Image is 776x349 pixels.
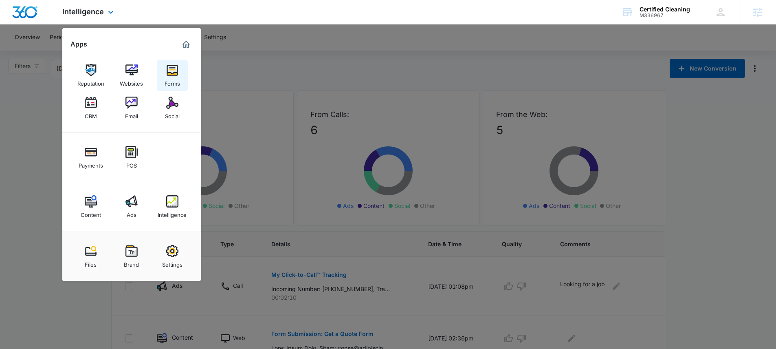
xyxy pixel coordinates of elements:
a: Settings [157,241,188,272]
img: website_grey.svg [13,21,20,28]
img: tab_domain_overview_orange.svg [22,47,29,54]
div: POS [126,158,137,169]
a: CRM [75,93,106,124]
div: Settings [162,257,182,268]
div: Ads [127,208,136,218]
div: Domain: [DOMAIN_NAME] [21,21,90,28]
div: Reputation [77,76,104,87]
div: Keywords by Traffic [90,48,137,53]
div: Domain Overview [31,48,73,53]
a: Intelligence [157,191,188,222]
a: Social [157,93,188,124]
div: Forms [165,76,180,87]
a: POS [116,142,147,173]
div: CRM [85,109,97,119]
span: Intelligence [62,7,104,16]
div: Intelligence [158,208,187,218]
a: Websites [116,60,147,91]
div: Social [165,109,180,119]
a: Ads [116,191,147,222]
a: Files [75,241,106,272]
div: Files [85,257,97,268]
div: account name [640,6,690,13]
div: Email [125,109,138,119]
a: Email [116,93,147,124]
a: Forms [157,60,188,91]
img: logo_orange.svg [13,13,20,20]
a: Payments [75,142,106,173]
h2: Apps [70,40,87,48]
a: Reputation [75,60,106,91]
img: tab_keywords_by_traffic_grey.svg [81,47,88,54]
div: account id [640,13,690,18]
a: Content [75,191,106,222]
a: Marketing 360® Dashboard [180,38,193,51]
div: v 4.0.25 [23,13,40,20]
div: Websites [120,76,143,87]
a: Brand [116,241,147,272]
div: Content [81,208,101,218]
div: Payments [79,158,103,169]
div: Brand [124,257,139,268]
